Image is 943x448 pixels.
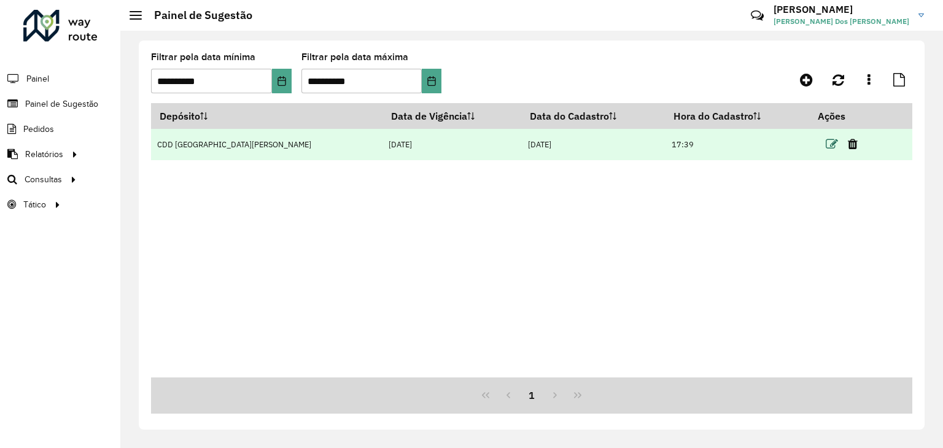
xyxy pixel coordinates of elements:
span: [PERSON_NAME] Dos [PERSON_NAME] [774,16,909,27]
th: Data de Vigência [382,103,522,129]
span: Consultas [25,173,62,186]
th: Ações [810,103,883,129]
span: Painel [26,72,49,85]
label: Filtrar pela data mínima [151,50,255,64]
a: Editar [826,136,838,152]
td: [DATE] [522,129,666,160]
button: Choose Date [422,69,441,93]
th: Depósito [151,103,382,129]
th: Hora do Cadastro [666,103,810,129]
button: 1 [520,384,543,407]
span: Tático [23,198,46,211]
label: Filtrar pela data máxima [301,50,408,64]
td: CDD [GEOGRAPHIC_DATA][PERSON_NAME] [151,129,382,160]
td: 17:39 [666,129,810,160]
h3: [PERSON_NAME] [774,4,909,15]
td: [DATE] [382,129,522,160]
th: Data do Cadastro [522,103,666,129]
span: Relatórios [25,148,63,161]
a: Contato Rápido [744,2,770,29]
span: Painel de Sugestão [25,98,98,110]
span: Pedidos [23,123,54,136]
a: Excluir [848,136,858,152]
h2: Painel de Sugestão [142,9,252,22]
button: Choose Date [272,69,292,93]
